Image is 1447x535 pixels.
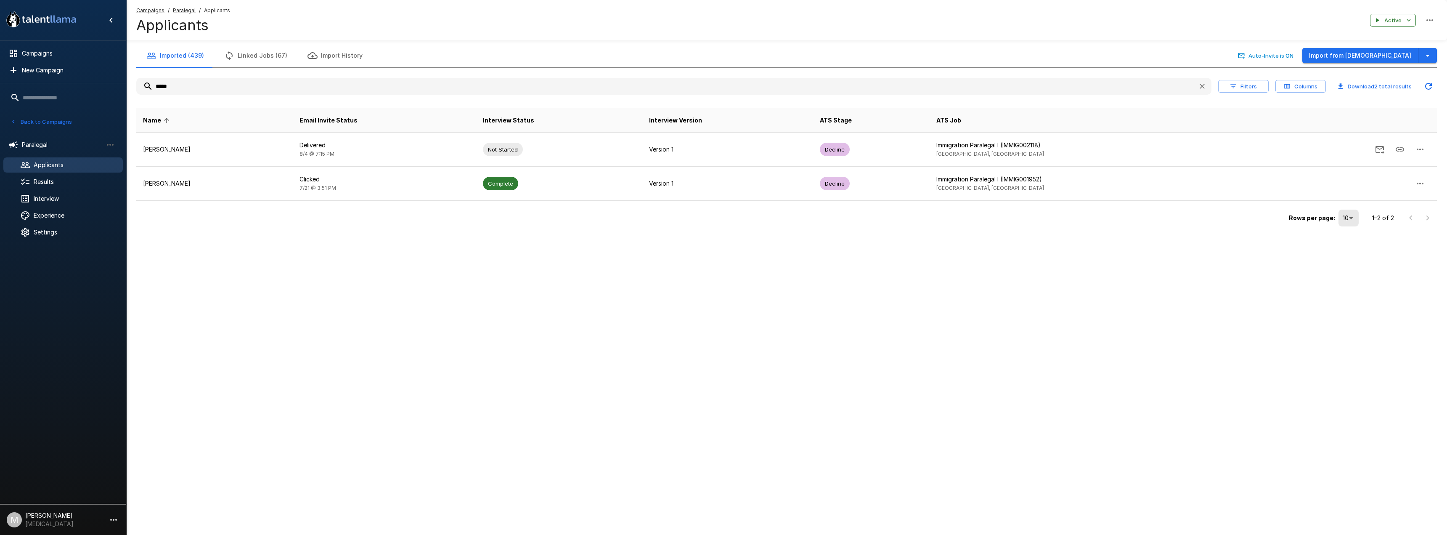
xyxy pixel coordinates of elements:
[1333,80,1417,93] button: Download2 total results
[649,115,702,125] span: Interview Version
[143,145,286,154] p: [PERSON_NAME]
[297,44,373,67] button: Import History
[936,185,1044,191] span: [GEOGRAPHIC_DATA], [GEOGRAPHIC_DATA]
[168,6,170,15] span: /
[299,175,469,184] p: Clicked
[483,146,523,154] span: Not Started
[136,44,214,67] button: Imported (439)
[483,180,518,188] span: Complete
[299,141,469,149] p: Delivered
[143,179,286,188] p: [PERSON_NAME]
[1372,214,1394,222] p: 1–2 of 2
[173,7,196,13] u: Paralegal
[936,115,961,125] span: ATS Job
[820,180,850,188] span: Decline
[299,151,334,157] span: 8/4 @ 7:15 PM
[1420,78,1437,95] button: Updated Today - 8:34 AM
[483,115,534,125] span: Interview Status
[136,7,164,13] u: Campaigns
[199,6,201,15] span: /
[1370,14,1416,27] button: Active
[1275,80,1326,93] button: Columns
[1289,214,1335,222] p: Rows per page:
[1338,210,1359,226] div: 10
[136,16,230,34] h4: Applicants
[936,141,1234,149] p: Immigration Paralegal I (IMMIG002118)
[214,44,297,67] button: Linked Jobs (67)
[936,175,1234,184] p: Immigration Paralegal I (IMMIG001952)
[649,145,806,154] p: Version 1
[820,115,852,125] span: ATS Stage
[1218,80,1269,93] button: Filters
[143,115,172,125] span: Name
[936,151,1044,157] span: [GEOGRAPHIC_DATA], [GEOGRAPHIC_DATA]
[1302,48,1418,64] button: Import from [DEMOGRAPHIC_DATA]
[299,185,336,191] span: 7/21 @ 3:51 PM
[204,6,230,15] span: Applicants
[649,179,806,188] p: Version 1
[1390,145,1410,152] span: Copy Interview Link
[1236,49,1296,62] button: Auto-Invite is ON
[820,146,850,154] span: Decline
[299,115,358,125] span: Email Invite Status
[1370,145,1390,152] span: Send Invitation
